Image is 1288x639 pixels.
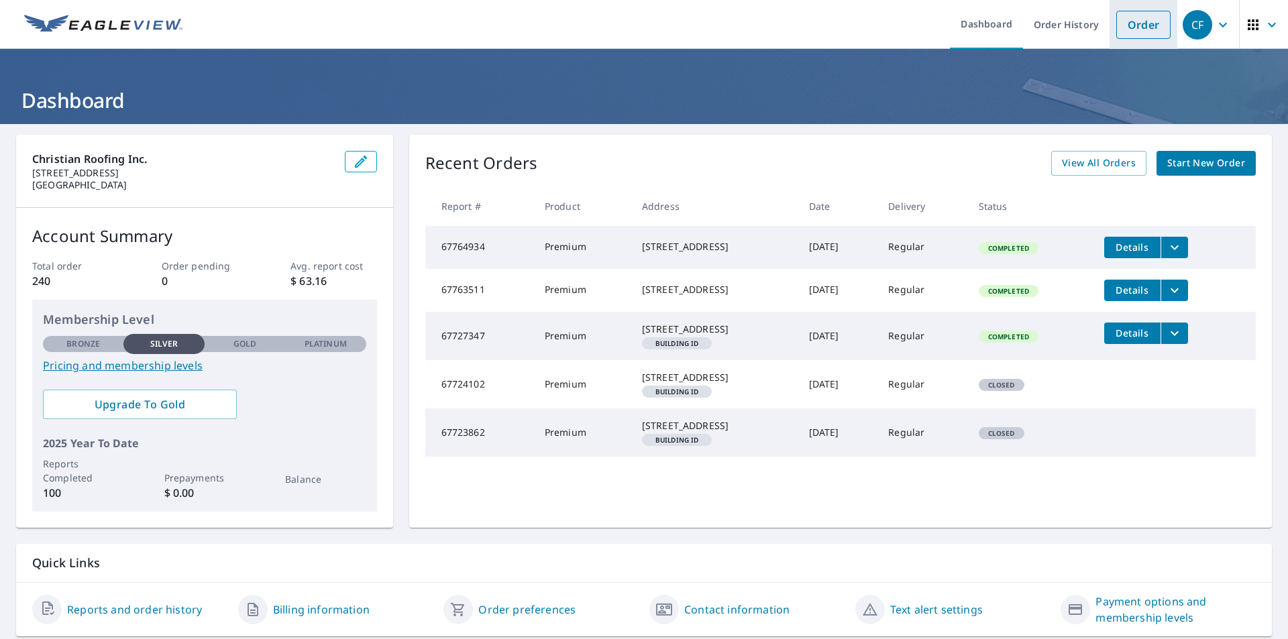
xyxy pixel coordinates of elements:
[43,435,366,451] p: 2025 Year To Date
[1104,323,1161,344] button: detailsBtn-67727347
[164,471,245,485] p: Prepayments
[534,360,631,408] td: Premium
[1051,151,1146,176] a: View All Orders
[1161,280,1188,301] button: filesDropdownBtn-67763511
[642,419,788,432] div: [STREET_ADDRESS]
[877,226,967,269] td: Regular
[43,485,123,501] p: 100
[32,259,118,273] p: Total order
[425,360,534,408] td: 67724102
[1161,237,1188,258] button: filesDropdownBtn-67764934
[32,151,334,167] p: Christian Roofing Inc.
[1183,10,1212,40] div: CF
[877,269,967,312] td: Regular
[980,332,1037,341] span: Completed
[425,186,534,226] th: Report #
[32,273,118,289] p: 240
[968,186,1093,226] th: Status
[534,226,631,269] td: Premium
[642,283,788,296] div: [STREET_ADDRESS]
[642,323,788,336] div: [STREET_ADDRESS]
[425,269,534,312] td: 67763511
[1161,323,1188,344] button: filesDropdownBtn-67727347
[877,186,967,226] th: Delivery
[877,360,967,408] td: Regular
[798,360,878,408] td: [DATE]
[66,338,100,350] p: Bronze
[425,151,538,176] p: Recent Orders
[1095,593,1256,626] a: Payment options and membership levels
[24,15,182,35] img: EV Logo
[162,259,248,273] p: Order pending
[642,371,788,384] div: [STREET_ADDRESS]
[655,388,699,395] em: Building ID
[1157,151,1256,176] a: Start New Order
[162,273,248,289] p: 0
[798,408,878,457] td: [DATE]
[425,312,534,360] td: 67727347
[684,601,790,618] a: Contact information
[798,186,878,226] th: Date
[980,380,1023,390] span: Closed
[798,226,878,269] td: [DATE]
[980,243,1037,253] span: Completed
[273,601,370,618] a: Billing information
[798,312,878,360] td: [DATE]
[150,338,178,350] p: Silver
[534,408,631,457] td: Premium
[890,601,983,618] a: Text alert settings
[32,224,377,248] p: Account Summary
[1167,155,1245,172] span: Start New Order
[1112,241,1152,253] span: Details
[980,286,1037,296] span: Completed
[32,179,334,191] p: [GEOGRAPHIC_DATA]
[877,408,967,457] td: Regular
[1116,11,1171,39] a: Order
[305,338,347,350] p: Platinum
[285,472,366,486] p: Balance
[290,273,376,289] p: $ 63.16
[233,338,256,350] p: Gold
[425,226,534,269] td: 67764934
[16,86,1272,114] h1: Dashboard
[43,357,366,373] a: Pricing and membership levels
[534,269,631,312] td: Premium
[642,240,788,253] div: [STREET_ADDRESS]
[655,340,699,347] em: Building ID
[980,428,1023,438] span: Closed
[798,269,878,312] td: [DATE]
[54,397,226,412] span: Upgrade To Gold
[534,312,631,360] td: Premium
[425,408,534,457] td: 67723862
[32,555,1256,571] p: Quick Links
[43,310,366,329] p: Membership Level
[1104,237,1161,258] button: detailsBtn-67764934
[478,601,576,618] a: Order preferences
[164,485,245,501] p: $ 0.00
[655,437,699,443] em: Building ID
[32,167,334,179] p: [STREET_ADDRESS]
[67,601,202,618] a: Reports and order history
[1104,280,1161,301] button: detailsBtn-67763511
[290,259,376,273] p: Avg. report cost
[631,186,798,226] th: Address
[1062,155,1136,172] span: View All Orders
[877,312,967,360] td: Regular
[1112,327,1152,339] span: Details
[534,186,631,226] th: Product
[43,390,237,419] a: Upgrade To Gold
[43,457,123,485] p: Reports Completed
[1112,284,1152,296] span: Details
